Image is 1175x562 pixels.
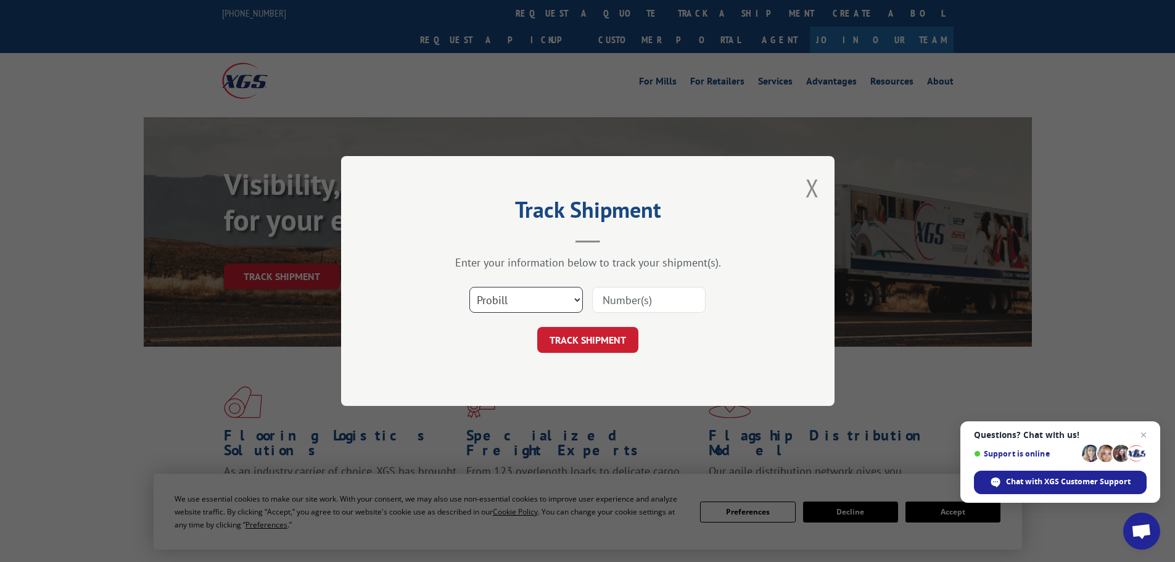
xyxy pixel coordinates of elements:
[537,327,638,353] button: TRACK SHIPMENT
[806,171,819,204] button: Close modal
[1136,428,1151,442] span: Close chat
[403,255,773,270] div: Enter your information below to track your shipment(s).
[1006,476,1131,487] span: Chat with XGS Customer Support
[1123,513,1160,550] div: Open chat
[592,287,706,313] input: Number(s)
[974,430,1147,440] span: Questions? Chat with us!
[974,471,1147,494] div: Chat with XGS Customer Support
[403,201,773,225] h2: Track Shipment
[974,449,1078,458] span: Support is online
